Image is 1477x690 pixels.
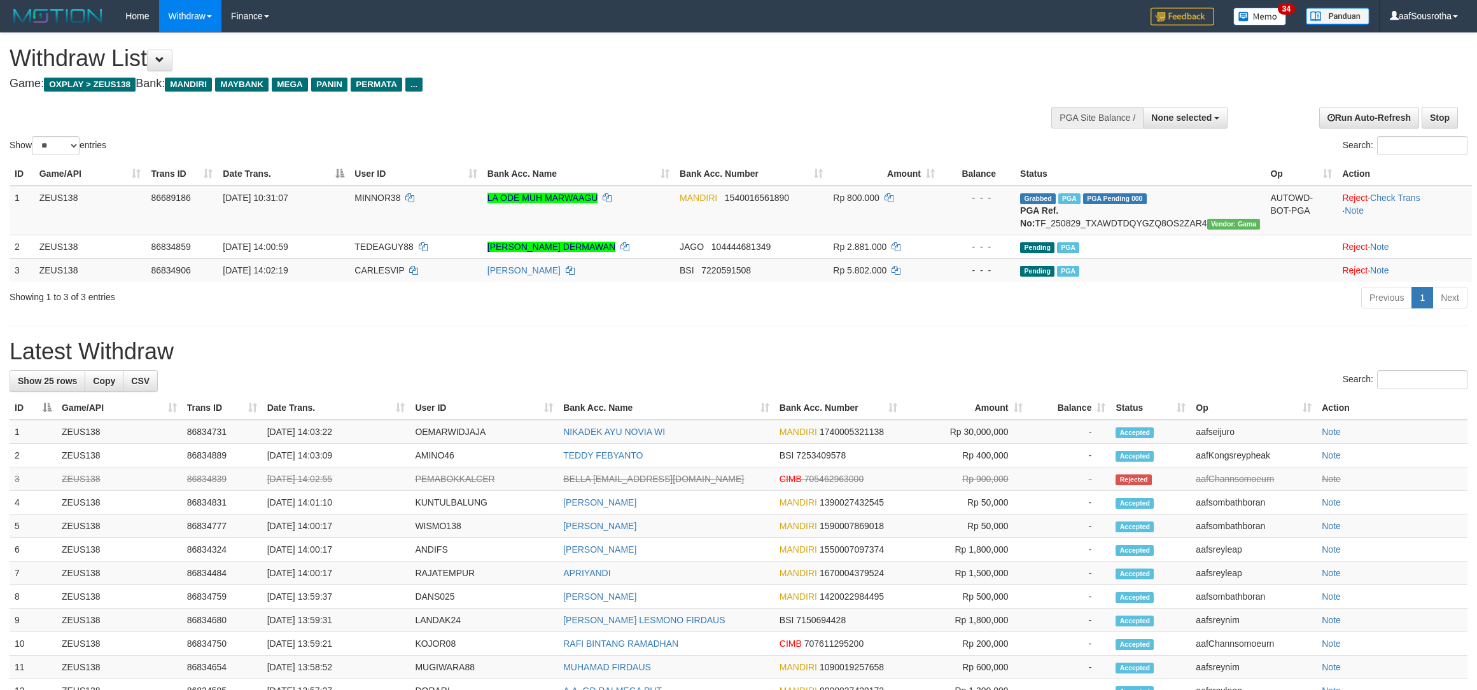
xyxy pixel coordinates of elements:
[1345,205,1364,216] a: Note
[563,544,636,555] a: [PERSON_NAME]
[349,162,482,186] th: User ID: activate to sort column ascending
[780,615,794,625] span: BSI
[1116,474,1151,485] span: Rejected
[1191,396,1317,420] th: Op: activate to sort column ascending
[1361,287,1412,308] a: Previous
[1343,136,1467,155] label: Search:
[123,370,158,392] a: CSV
[262,538,410,562] td: [DATE] 14:00:17
[410,632,558,656] td: KOJOR08
[57,420,182,444] td: ZEUS138
[1191,656,1317,679] td: aafsreynim
[1432,287,1467,308] a: Next
[1191,420,1317,444] td: aafseijuro
[780,638,802,649] span: CIMB
[405,78,423,92] span: ...
[563,450,643,460] a: TEDDY FEBYANTO
[563,427,665,437] a: NIKADEK AYU NOVIA WI
[1057,242,1079,253] span: Marked by aafsreyleap
[262,562,410,585] td: [DATE] 14:00:17
[151,265,190,275] span: 86834906
[1322,474,1341,484] a: Note
[780,591,817,602] span: MANDIRI
[34,162,146,186] th: Game/API: activate to sort column ascending
[410,396,558,420] th: User ID: activate to sort column ascending
[262,609,410,632] td: [DATE] 13:59:31
[780,521,817,531] span: MANDIRI
[487,193,598,203] a: LA ODE MUH MARWAAGU
[10,258,34,282] td: 3
[262,632,410,656] td: [DATE] 13:59:21
[902,538,1028,562] td: Rp 1,800,000
[945,264,1010,277] div: - - -
[354,242,414,252] span: TEDEAGUY88
[711,242,771,252] span: Copy 104444681349 to clipboard
[563,638,678,649] a: RAFI BINTANG RAMADHAN
[182,491,262,514] td: 86834831
[563,662,651,672] a: MUHAMAD FIRDAUS
[1015,186,1265,235] td: TF_250829_TXAWDTDQYGZQ8OS2ZAR4
[902,444,1028,467] td: Rp 400,000
[1028,444,1111,467] td: -
[262,467,410,491] td: [DATE] 14:02:55
[1343,370,1467,389] label: Search:
[1051,107,1143,128] div: PGA Site Balance /
[1116,639,1154,650] span: Accepted
[820,662,884,672] span: Copy 1090019257658 to clipboard
[57,396,182,420] th: Game/API: activate to sort column ascending
[182,420,262,444] td: 86834731
[32,136,80,155] select: Showentries
[85,370,123,392] a: Copy
[410,562,558,585] td: RAJATEMPUR
[902,656,1028,679] td: Rp 600,000
[1322,497,1341,507] a: Note
[680,265,694,275] span: BSI
[354,265,404,275] span: CARLESVIP
[1191,538,1317,562] td: aafsreyleap
[223,265,288,275] span: [DATE] 14:02:19
[820,521,884,531] span: Copy 1590007869018 to clipboard
[902,467,1028,491] td: Rp 900,000
[182,444,262,467] td: 86834889
[410,420,558,444] td: OEMARWIDJAJA
[1028,491,1111,514] td: -
[1322,427,1341,437] a: Note
[1411,287,1433,308] a: 1
[1370,193,1420,203] a: Check Trans
[1116,663,1154,673] span: Accepted
[182,396,262,420] th: Trans ID: activate to sort column ascending
[165,78,212,92] span: MANDIRI
[1342,193,1368,203] a: Reject
[1058,193,1081,204] span: Marked by aafkaynarin
[182,609,262,632] td: 86834680
[1322,544,1341,555] a: Note
[1191,585,1317,609] td: aafsombathboran
[10,656,57,679] td: 11
[410,656,558,679] td: MUGIWARA88
[10,585,57,609] td: 8
[804,638,864,649] span: Copy 707611295200 to clipboard
[131,376,150,386] span: CSV
[1028,585,1111,609] td: -
[482,162,675,186] th: Bank Acc. Name: activate to sort column ascending
[1116,545,1154,556] span: Accepted
[780,544,817,555] span: MANDIRI
[262,396,410,420] th: Date Trans.: activate to sort column ascending
[1116,592,1154,603] span: Accepted
[18,376,77,386] span: Show 25 rows
[1306,8,1369,25] img: panduan.png
[1116,569,1154,579] span: Accepted
[701,265,751,275] span: Copy 7220591508 to clipboard
[833,265,886,275] span: Rp 5.802.000
[151,242,190,252] span: 86834859
[223,193,288,203] span: [DATE] 10:31:07
[820,427,884,437] span: Copy 1740005321138 to clipboard
[1151,8,1214,25] img: Feedback.jpg
[182,514,262,538] td: 86834777
[902,609,1028,632] td: Rp 1,800,000
[10,136,106,155] label: Show entries
[563,568,610,578] a: APRIYANDI
[1278,3,1295,15] span: 34
[1028,420,1111,444] td: -
[796,615,846,625] span: Copy 7150694428 to clipboard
